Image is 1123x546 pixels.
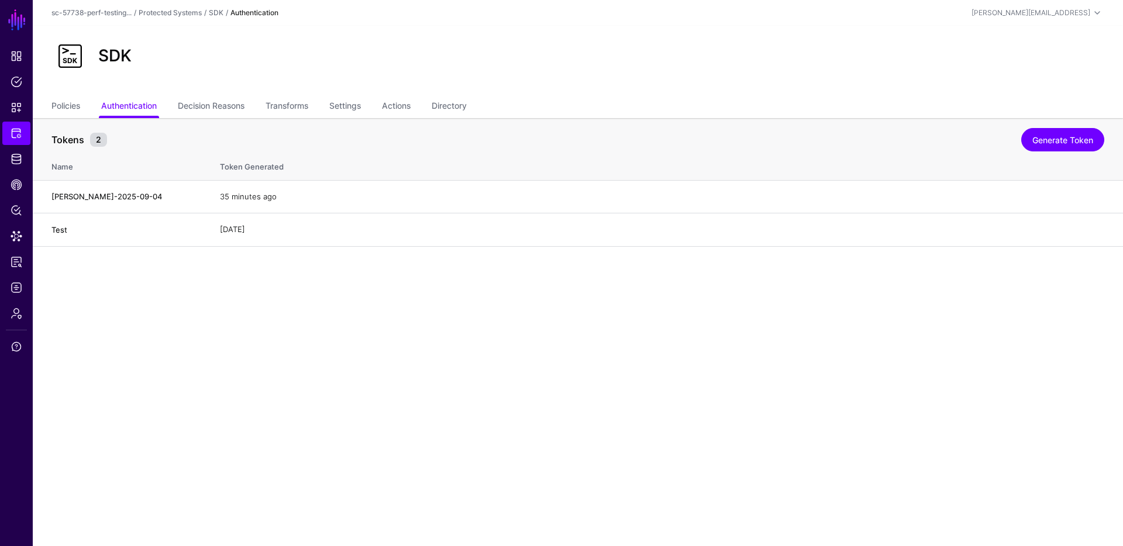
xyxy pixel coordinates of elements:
[202,8,209,18] div: /
[51,37,89,75] img: svg+xml;base64,PHN2ZyB3aWR0aD0iNjQiIGhlaWdodD0iNjQiIHZpZXdCb3g9IjAgMCA2NCA2NCIgZmlsbD0ibm9uZSIgeG...
[972,8,1090,18] div: [PERSON_NAME][EMAIL_ADDRESS]
[101,96,157,118] a: Authentication
[11,127,22,139] span: Protected Systems
[220,192,277,201] span: 35 minutes ago
[2,173,30,196] a: CAEP Hub
[11,179,22,191] span: CAEP Hub
[1021,128,1104,151] a: Generate Token
[11,153,22,165] span: Identity Data Fabric
[209,8,223,17] a: SDK
[11,341,22,353] span: Support
[2,302,30,325] a: Admin
[139,8,202,17] a: Protected Systems
[2,122,30,145] a: Protected Systems
[132,8,139,18] div: /
[11,205,22,216] span: Policy Lens
[11,50,22,62] span: Dashboard
[230,8,278,17] strong: Authentication
[208,150,1123,180] th: Token Generated
[266,96,308,118] a: Transforms
[11,307,22,319] span: Admin
[2,70,30,94] a: Policies
[2,250,30,274] a: Reports
[51,8,132,17] a: sc-57738-perf-testing...
[2,44,30,68] a: Dashboard
[51,224,197,235] h4: Test
[51,96,80,118] a: Policies
[2,224,30,248] a: Data Lens
[11,282,22,293] span: Logs
[220,224,245,234] span: [DATE]
[90,133,107,147] small: 2
[7,7,27,33] a: SGNL
[98,46,132,66] h2: SDK
[51,191,197,202] h4: [PERSON_NAME]-2025-09-04
[2,199,30,222] a: Policy Lens
[33,150,208,180] th: Name
[11,102,22,113] span: Snippets
[178,96,244,118] a: Decision Reasons
[223,8,230,18] div: /
[11,230,22,242] span: Data Lens
[49,133,87,147] span: Tokens
[11,256,22,268] span: Reports
[2,96,30,119] a: Snippets
[432,96,467,118] a: Directory
[11,76,22,88] span: Policies
[2,147,30,171] a: Identity Data Fabric
[382,96,411,118] a: Actions
[329,96,361,118] a: Settings
[2,276,30,299] a: Logs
